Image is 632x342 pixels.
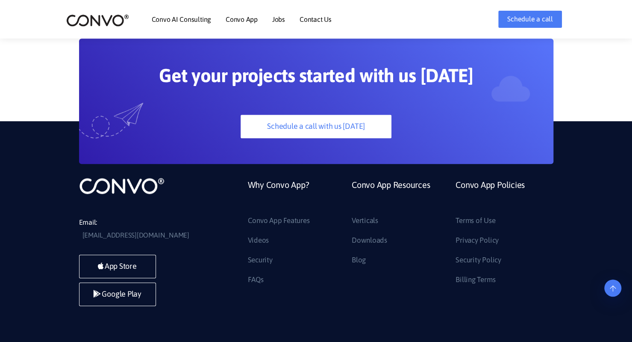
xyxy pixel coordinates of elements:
[456,234,499,247] a: Privacy Policy
[248,273,264,287] a: FAQs
[248,253,273,267] a: Security
[248,234,269,247] a: Videos
[79,283,156,306] a: Google Play
[352,214,378,228] a: Verticals
[241,177,553,292] div: Footer
[498,11,561,28] a: Schedule a call
[79,255,156,278] a: App Store
[272,16,285,23] a: Jobs
[352,177,430,214] a: Convo App Resources
[352,253,366,267] a: Blog
[241,115,391,138] a: Schedule a call with us [DATE]
[456,253,501,267] a: Security Policy
[120,64,513,93] h2: Get your projects started with us [DATE]
[79,177,165,195] img: logo_not_found
[79,216,207,242] li: Email:
[456,177,525,214] a: Convo App Policies
[66,14,129,27] img: logo_2.png
[248,214,310,228] a: Convo App Features
[152,16,211,23] a: Convo AI Consulting
[352,234,387,247] a: Downloads
[82,229,189,242] a: [EMAIL_ADDRESS][DOMAIN_NAME]
[226,16,258,23] a: Convo App
[248,177,309,214] a: Why Convo App?
[456,214,495,228] a: Terms of Use
[456,273,495,287] a: Billing Terms
[300,16,332,23] a: Contact Us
